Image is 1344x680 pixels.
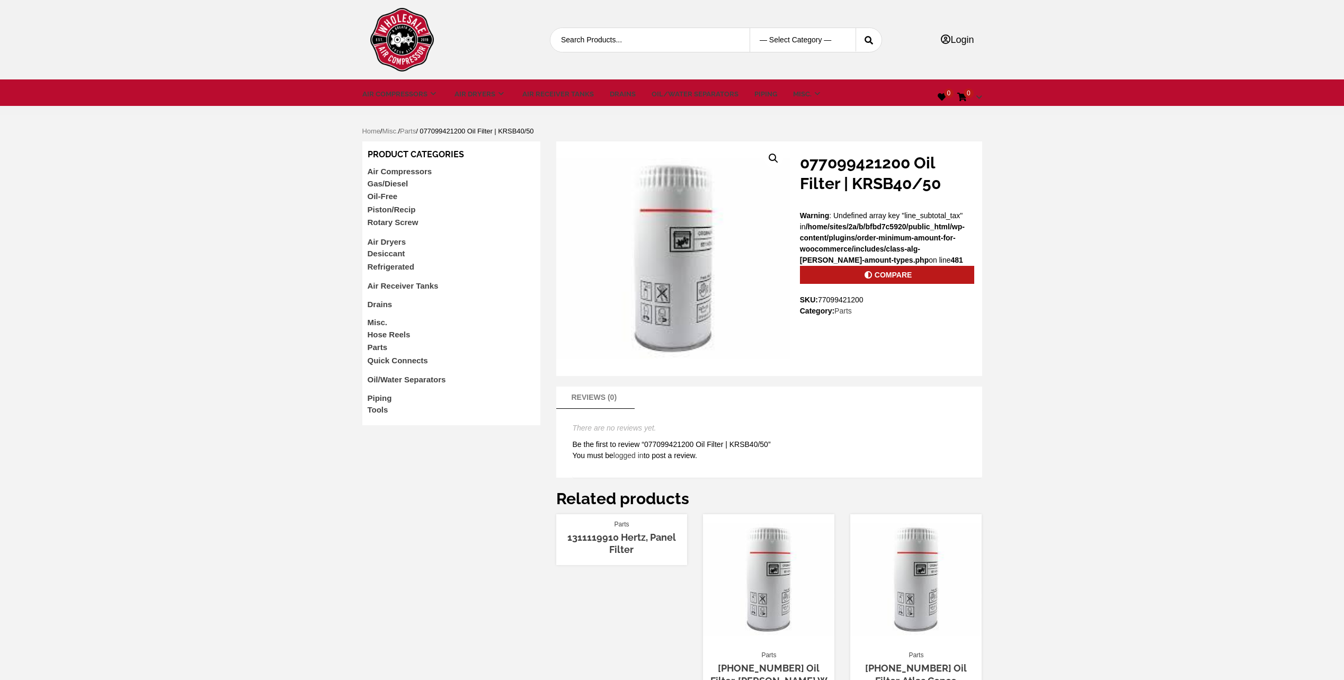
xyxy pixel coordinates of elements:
span: 0 [964,88,974,98]
a: Piping [368,393,392,402]
a: Piston/Recip [368,205,416,214]
img: oil-filter.jpeg [850,514,982,646]
a: Hose Reels [368,330,411,339]
a: Air Compressors [362,89,439,100]
nav: Breadcrumb [362,126,982,141]
a: logged in [613,451,644,460]
a: Login [941,34,974,45]
a: Oil/Water Separators [368,375,446,384]
a: Piping [754,89,777,100]
input: Search Products... [550,28,733,52]
b: /home/sites/2a/b/bfbd7c5920/public_html/wp-content/plugins/order-minimum-amount-for-woocommerce/i... [800,222,965,264]
span: 77099421200 [818,296,864,304]
a: Drains [368,300,393,309]
span: 0 [944,88,954,98]
a: Air Dryers [368,237,406,246]
a: Reviews (0) [561,387,628,408]
a: Rotary Screw [368,218,419,227]
a: Parts [400,127,416,135]
a: Misc. [793,89,823,100]
h1: 077099421200 Oil Filter | KRSB40/50 [800,153,974,194]
span: Be the first to review “077099421200 Oil Filter | KRSB40/50” [573,440,771,449]
img: oil-filter.jpeg [703,514,834,646]
a: Air Receiver Tanks [522,89,594,100]
b: 481 [950,256,963,264]
p: You must be to post a review. [573,450,966,461]
h2: Related products [556,488,982,509]
a: 1311119910 Hertz, Panel Filter [567,532,676,555]
a: Oil-Free [368,192,398,201]
a: Home [362,127,380,135]
a: Parts [368,343,388,352]
a: Air Compressors [368,167,432,176]
a: Compare [800,266,974,284]
span: Product categories [368,149,464,159]
span: Category: [800,306,974,317]
b: Warning [800,211,829,220]
a: View full-screen image gallery [764,149,783,168]
a: Air Receiver Tanks [368,281,439,290]
a: Air Dryers [455,89,506,100]
a: Tools [368,405,388,414]
p: There are no reviews yet. [573,423,966,434]
img: Oil, Quin-Cip-D [556,141,790,375]
div: : Undefined array key "line_subtotal_tax" in on line [795,153,982,317]
a: Quick Connects [368,356,428,365]
a: Desiccant [368,249,405,258]
a: 0 [938,93,946,102]
span: SKU: [800,294,974,306]
a: Drains [610,89,636,100]
a: Oil/Water Separators [652,89,738,100]
a: Parts [614,520,629,529]
a: Parts [909,650,923,660]
a: Parts [834,307,852,315]
a: Gas/Diesel [368,179,408,188]
a: Misc. [368,318,388,327]
a: Parts [761,650,776,660]
a: Refrigerated [368,262,414,271]
a: Misc. [382,127,398,135]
